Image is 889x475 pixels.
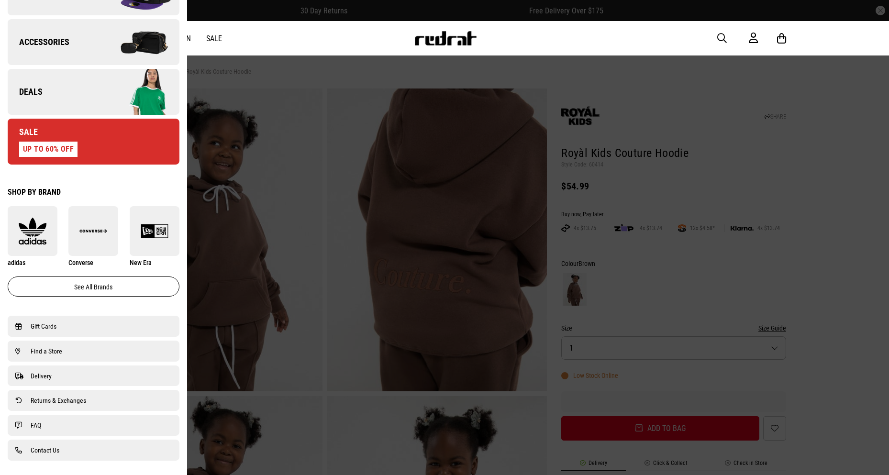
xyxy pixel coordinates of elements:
img: adidas [8,217,57,245]
button: Open LiveChat chat widget [8,4,36,33]
div: Shop by Brand [8,188,179,197]
a: Find a Store [15,345,172,357]
a: Sale UP TO 60% OFF [8,119,179,165]
a: adidas adidas [8,206,57,267]
a: Sale [206,34,222,43]
img: Redrat logo [414,31,477,45]
span: New Era [130,259,152,266]
a: Delivery [15,370,172,382]
img: Company [93,68,179,116]
img: Converse [68,217,118,245]
a: Deals Company [8,69,179,115]
span: Find a Store [31,345,62,357]
span: Converse [68,259,93,266]
a: New Era New Era [130,206,179,267]
span: Returns & Exchanges [31,395,86,406]
img: Company [93,18,179,66]
span: adidas [8,259,25,266]
a: Contact Us [15,444,172,456]
a: See all brands [8,276,179,297]
a: FAQ [15,420,172,431]
span: Accessories [8,36,69,48]
span: Sale [8,126,38,138]
a: Gift Cards [15,320,172,332]
span: FAQ [31,420,41,431]
a: Accessories Company [8,19,179,65]
div: UP TO 60% OFF [19,142,78,157]
span: Deals [8,86,43,98]
a: Returns & Exchanges [15,395,172,406]
img: New Era [130,217,179,245]
a: Converse Converse [68,206,118,267]
span: Contact Us [31,444,59,456]
span: Delivery [31,370,52,382]
span: Gift Cards [31,320,56,332]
